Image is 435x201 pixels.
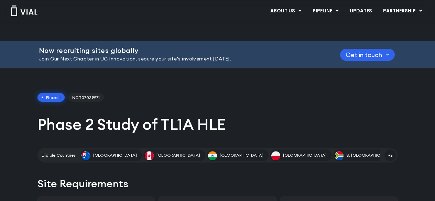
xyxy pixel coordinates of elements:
h2: Now recruiting sites globally [39,47,323,54]
img: Australia [81,151,90,160]
img: India [208,151,217,160]
span: Phase II [37,93,65,102]
span: [GEOGRAPHIC_DATA] [283,152,327,158]
span: [GEOGRAPHIC_DATA] [156,152,200,158]
a: Get in touch [340,49,395,61]
img: Poland [271,151,280,160]
span: +2 [384,149,396,161]
a: PARTNERSHIPMenu Toggle [378,5,428,17]
img: S. Africa [335,151,344,160]
a: ABOUT USMenu Toggle [265,5,307,17]
span: NCT07029971 [68,93,104,102]
img: Canada [145,151,154,160]
h1: Phase 2 Study of TL1A HLE [37,114,398,134]
a: PIPELINEMenu Toggle [307,5,344,17]
span: S. [GEOGRAPHIC_DATA] [346,152,395,158]
span: [GEOGRAPHIC_DATA] [93,152,137,158]
p: Join Our Next Chapter in UC Innovation, secure your site’s involvement [DATE]. [39,55,323,63]
h2: Site Requirements [37,176,398,191]
a: UPDATES [344,5,377,17]
span: Get in touch [346,52,382,57]
h2: Eligible Countries [42,152,75,158]
span: [GEOGRAPHIC_DATA] [220,152,263,158]
img: Vial Logo [10,5,38,16]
